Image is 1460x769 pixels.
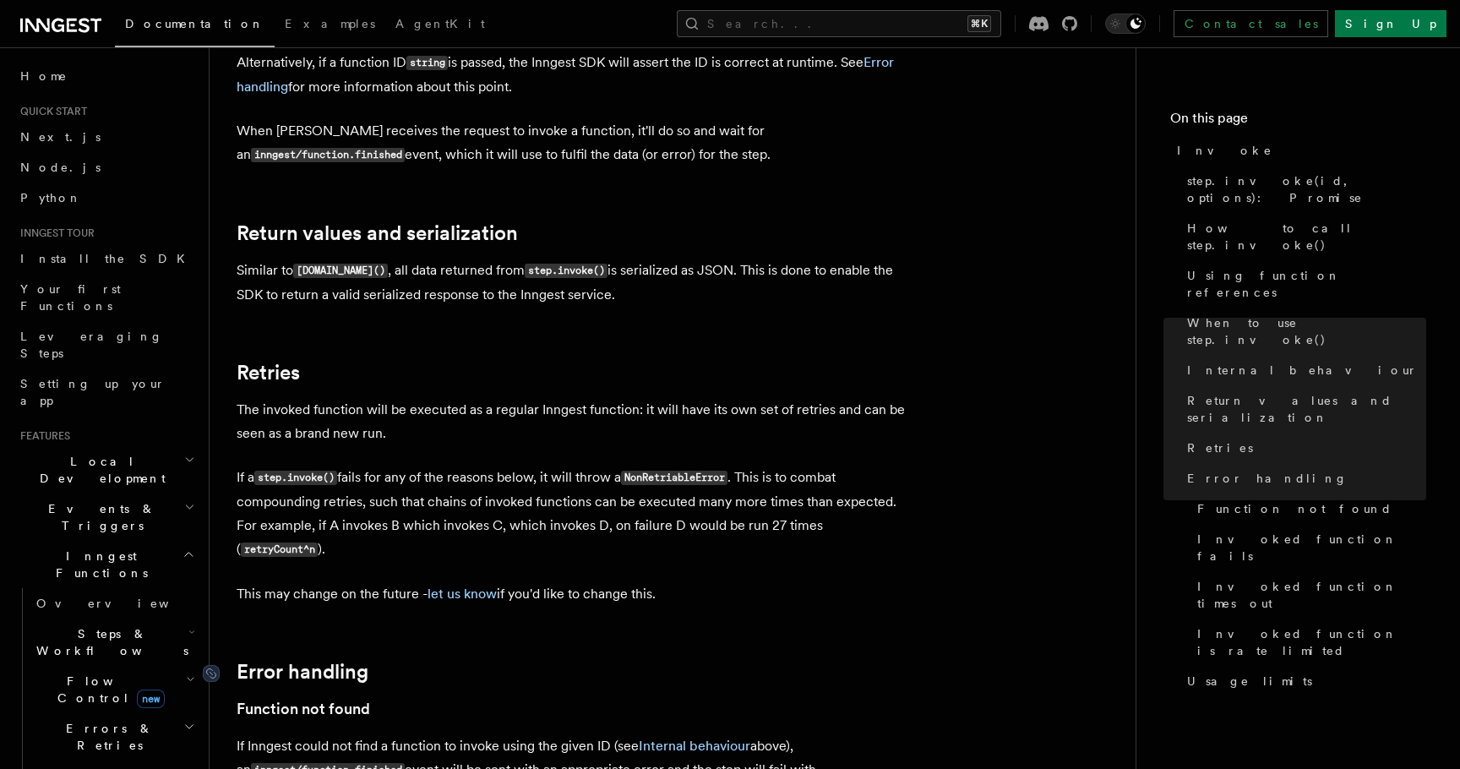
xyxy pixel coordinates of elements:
[237,221,518,245] a: Return values and serialization
[1335,10,1446,37] a: Sign Up
[639,738,750,754] a: Internal behaviour
[241,543,318,557] code: retryCount^n
[115,5,275,47] a: Documentation
[237,697,370,721] a: Function not found
[621,471,727,485] code: NonRetriableError
[20,377,166,407] span: Setting up your app
[1180,308,1426,355] a: When to use step.invoke()
[1187,267,1426,301] span: Using function references
[20,252,195,265] span: Install the SDK
[1187,470,1348,487] span: Error handling
[237,54,894,95] a: Error handling
[1197,531,1426,564] span: Invoked function fails
[1177,142,1272,159] span: Invoke
[20,282,121,313] span: Your first Functions
[1190,571,1426,619] a: Invoked function times out
[677,10,1001,37] button: Search...⌘K
[1174,10,1328,37] a: Contact sales
[30,666,199,713] button: Flow Controlnew
[14,368,199,416] a: Setting up your app
[967,15,991,32] kbd: ⌘K
[1180,385,1426,433] a: Return values and serialization
[14,152,199,183] a: Node.js
[14,243,199,274] a: Install the SDK
[14,122,199,152] a: Next.js
[237,398,912,445] p: The invoked function will be executed as a regular Inngest function: it will have its own set of ...
[406,56,448,70] code: string
[254,471,337,485] code: step.invoke()
[1187,314,1426,348] span: When to use step.invoke()
[237,466,912,562] p: If a fails for any of the reasons below, it will throw a . This is to combat compounding retries,...
[1180,260,1426,308] a: Using function references
[293,264,388,278] code: [DOMAIN_NAME]()
[14,548,182,581] span: Inngest Functions
[30,720,183,754] span: Errors & Retries
[395,17,485,30] span: AgentKit
[1187,439,1253,456] span: Retries
[14,61,199,91] a: Home
[1187,392,1426,426] span: Return values and serialization
[20,191,82,205] span: Python
[525,264,607,278] code: step.invoke()
[237,259,912,307] p: Similar to , all data returned from is serialized as JSON. This is done to enable the SDK to retu...
[137,690,165,708] span: new
[36,597,210,610] span: Overview
[1180,213,1426,260] a: How to call step.invoke()
[30,673,186,706] span: Flow Control
[1197,578,1426,612] span: Invoked function times out
[1180,355,1426,385] a: Internal behaviour
[30,588,199,619] a: Overview
[1187,220,1426,254] span: How to call step.invoke()
[275,5,385,46] a: Examples
[14,500,184,534] span: Events & Triggers
[1190,524,1426,571] a: Invoked function fails
[20,68,68,85] span: Home
[237,361,300,384] a: Retries
[14,446,199,494] button: Local Development
[237,27,912,99] p: When a function object is passed as an argument, internally, the SDK retrieves the function's ID ...
[125,17,264,30] span: Documentation
[30,625,188,659] span: Steps & Workflows
[251,148,405,162] code: inngest/function.finished
[285,17,375,30] span: Examples
[14,494,199,541] button: Events & Triggers
[30,619,199,666] button: Steps & Workflows
[1187,673,1312,690] span: Usage limits
[1190,619,1426,666] a: Invoked function is rate limited
[14,453,184,487] span: Local Development
[1187,172,1426,206] span: step.invoke(id, options): Promise
[14,105,87,118] span: Quick start
[1170,108,1426,135] h4: On this page
[385,5,495,46] a: AgentKit
[1180,433,1426,463] a: Retries
[1190,494,1426,524] a: Function not found
[14,321,199,368] a: Leveraging Steps
[14,183,199,213] a: Python
[1187,362,1418,379] span: Internal behaviour
[237,119,912,167] p: When [PERSON_NAME] receives the request to invoke a function, it'll do so and wait for an event, ...
[237,582,912,606] p: This may change on the future - if you'd like to change this.
[1197,500,1392,517] span: Function not found
[14,429,70,443] span: Features
[20,130,101,144] span: Next.js
[1180,666,1426,696] a: Usage limits
[30,713,199,761] button: Errors & Retries
[237,660,368,684] a: Error handling
[20,161,101,174] span: Node.js
[1180,463,1426,494] a: Error handling
[14,541,199,588] button: Inngest Functions
[1180,166,1426,213] a: step.invoke(id, options): Promise
[14,274,199,321] a: Your first Functions
[1197,625,1426,659] span: Invoked function is rate limited
[428,586,497,602] a: let us know
[1105,14,1146,34] button: Toggle dark mode
[20,330,163,360] span: Leveraging Steps
[1170,135,1426,166] a: Invoke
[14,226,95,240] span: Inngest tour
